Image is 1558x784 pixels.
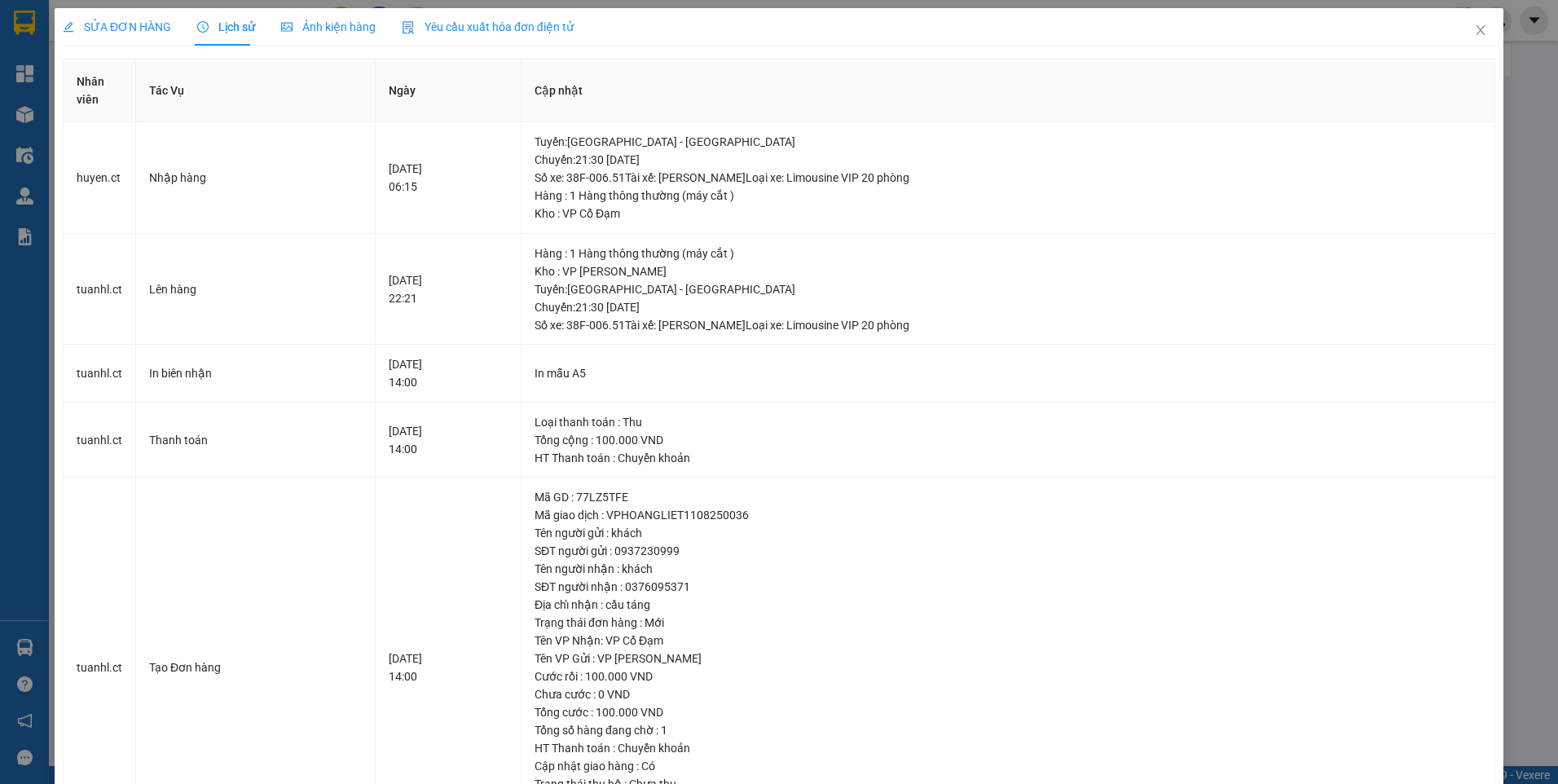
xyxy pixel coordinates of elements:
div: Trạng thái đơn hàng : Mới [535,614,1481,632]
div: Lên hàng [149,280,362,298]
th: Ngày [376,59,522,122]
td: huyen.ct [64,122,136,234]
div: [DATE] 14:00 [389,355,508,391]
div: Kho : VP [PERSON_NAME] [535,262,1481,280]
div: [DATE] 14:00 [389,422,508,458]
div: Cước rồi : 100.000 VND [535,667,1481,685]
div: Tên người gửi : khách [535,524,1481,542]
div: SĐT người nhận : 0376095371 [535,578,1481,596]
div: Tên VP Nhận: VP Cổ Đạm [535,632,1481,650]
div: [DATE] 22:21 [389,271,508,307]
div: Tạo Đơn hàng [149,658,362,676]
div: Tổng cước : 100.000 VND [535,703,1481,721]
div: Chưa cước : 0 VND [535,685,1481,703]
span: close [1474,24,1487,37]
div: Cập nhật giao hàng : Có [535,757,1481,775]
div: Tổng cộng : 100.000 VND [535,431,1481,449]
div: Mã giao dịch : VPHOANGLIET1108250036 [535,506,1481,524]
td: tuanhl.ct [64,234,136,346]
span: picture [281,21,293,33]
div: Tuyến : [GEOGRAPHIC_DATA] - [GEOGRAPHIC_DATA] Chuyến: 21:30 [DATE] Số xe: 38F-006.51 Tài xế: [PER... [535,280,1481,334]
span: SỬA ĐƠN HÀNG [63,20,171,33]
span: Ảnh kiện hàng [281,20,376,33]
td: tuanhl.ct [64,345,136,403]
button: Close [1458,8,1503,54]
div: Hàng : 1 Hàng thông thường (máy cắt ) [535,187,1481,205]
div: HT Thanh toán : Chuyển khoản [535,739,1481,757]
div: Mã GD : 77LZ5TFE [535,488,1481,506]
div: In mẫu A5 [535,364,1481,382]
span: Yêu cầu xuất hóa đơn điện tử [402,20,574,33]
div: Tổng số hàng đang chờ : 1 [535,721,1481,739]
div: Địa chỉ nhận : cầu táng [535,596,1481,614]
img: icon [402,21,415,34]
th: Cập nhật [522,59,1495,122]
div: Hàng : 1 Hàng thông thường (máy cắt ) [535,244,1481,262]
td: tuanhl.ct [64,403,136,478]
div: Nhập hàng [149,169,362,187]
div: [DATE] 06:15 [389,160,508,196]
div: In biên nhận [149,364,362,382]
div: Loại thanh toán : Thu [535,413,1481,431]
div: Tuyến : [GEOGRAPHIC_DATA] - [GEOGRAPHIC_DATA] Chuyến: 21:30 [DATE] Số xe: 38F-006.51 Tài xế: [PER... [535,133,1481,187]
div: [DATE] 14:00 [389,650,508,685]
div: Tên người nhận : khách [535,560,1481,578]
span: clock-circle [197,21,209,33]
div: Kho : VP Cổ Đạm [535,205,1481,222]
div: Tên VP Gửi : VP [PERSON_NAME] [535,650,1481,667]
span: Lịch sử [197,20,255,33]
div: SĐT người gửi : 0937230999 [535,542,1481,560]
th: Nhân viên [64,59,136,122]
div: HT Thanh toán : Chuyển khoản [535,449,1481,467]
span: edit [63,21,74,33]
th: Tác Vụ [136,59,376,122]
div: Thanh toán [149,431,362,449]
